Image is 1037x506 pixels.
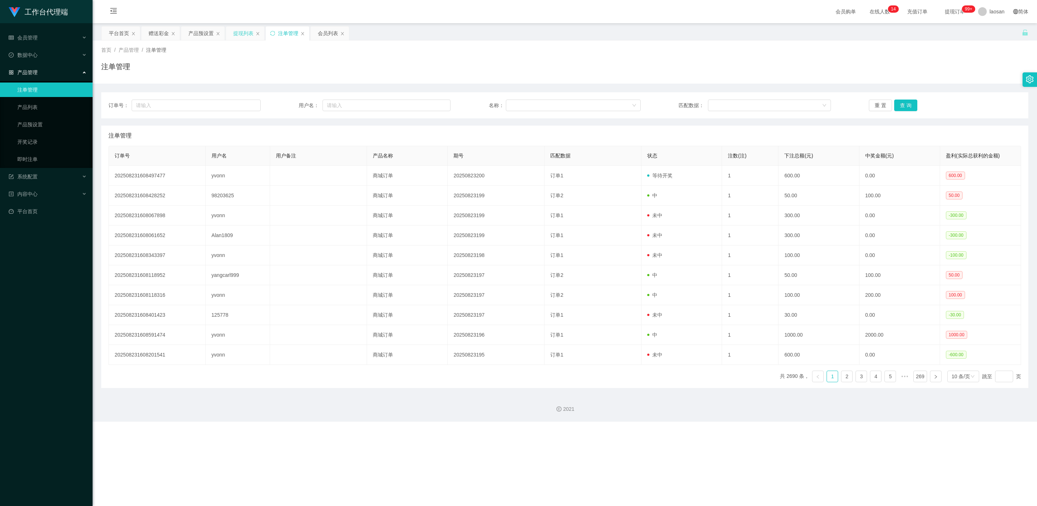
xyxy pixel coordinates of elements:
[550,153,571,159] span: 匹配数据
[946,153,1000,159] span: 盈利(实际总获利的金额)
[982,371,1021,382] div: 跳至 页
[278,26,298,40] div: 注单管理
[946,191,963,199] span: 50.00
[216,31,220,36] i: 图标: close
[859,345,940,365] td: 0.00
[489,102,506,109] span: 名称：
[448,225,545,245] td: 20250823199
[206,345,270,365] td: yvonn
[550,332,563,338] span: 订单1
[855,371,867,382] li: 3
[323,100,451,111] input: 请输入
[9,7,20,17] img: logo.9652507e.png
[728,153,746,159] span: 注数(注)
[827,371,838,382] a: 1
[647,272,657,278] span: 中
[647,332,657,338] span: 中
[206,186,270,206] td: 98203625
[109,345,206,365] td: 202508231608201541
[9,204,87,219] a: 图标: dashboard平台首页
[859,305,940,325] td: 0.00
[367,285,448,305] td: 商城订单
[109,265,206,285] td: 202508231608118952
[778,345,859,365] td: 600.00
[109,225,206,245] td: 202508231608061652
[9,52,14,58] i: 图标: check-circle-o
[894,100,917,111] button: 查 询
[17,135,87,149] a: 开奖记录
[17,117,87,132] a: 产品预设置
[448,305,545,325] td: 20250823197
[17,83,87,97] a: 注单管理
[101,47,111,53] span: 首页
[934,375,938,379] i: 图标: right
[722,305,778,325] td: 1
[816,375,820,379] i: 图标: left
[101,0,126,24] i: 图标: menu-fold
[256,31,260,36] i: 图标: close
[550,292,563,298] span: 订单2
[722,285,778,305] td: 1
[946,351,966,359] span: -600.00
[946,172,965,180] span: 600.00
[367,325,448,345] td: 商城订单
[131,31,136,36] i: 图标: close
[841,371,853,382] li: 2
[109,285,206,305] td: 202508231608118316
[556,406,562,412] i: 图标: copyright
[952,371,970,382] div: 10 条/页
[822,103,827,108] i: 图标: down
[448,325,545,345] td: 20250823196
[647,212,662,218] span: 未中
[109,166,206,186] td: 202508231608497477
[9,9,68,14] a: 工作台代理端
[25,0,68,24] h1: 工作台代理端
[891,5,893,13] p: 1
[647,252,662,258] span: 未中
[367,206,448,225] td: 商城订单
[206,285,270,305] td: yvonn
[913,371,927,382] li: 269
[904,9,931,14] span: 充值订单
[98,405,1031,413] div: 2021
[946,291,965,299] span: 100.00
[859,166,940,186] td: 0.00
[869,100,892,111] button: 重 置
[1013,9,1018,14] i: 图标: global
[962,5,975,13] sup: 943
[9,52,38,58] span: 数据中心
[448,186,545,206] td: 20250823199
[206,325,270,345] td: yvonn
[946,271,963,279] span: 50.00
[647,173,673,178] span: 等待开奖
[870,371,881,382] a: 4
[206,225,270,245] td: Alan1809
[109,206,206,225] td: 202508231608067898
[550,352,563,358] span: 订单1
[679,102,708,109] span: 匹配数据：
[647,292,657,298] span: 中
[970,374,975,379] i: 图标: down
[188,26,214,40] div: 产品预设置
[899,371,910,382] span: •••
[778,186,859,206] td: 50.00
[206,305,270,325] td: 125778
[784,153,813,159] span: 下注总额(元)
[778,265,859,285] td: 50.00
[550,312,563,318] span: 订单1
[109,325,206,345] td: 202508231608591474
[780,371,809,382] li: 共 2690 条，
[448,285,545,305] td: 20250823197
[108,102,132,109] span: 订单号：
[448,166,545,186] td: 20250823200
[778,206,859,225] td: 300.00
[632,103,636,108] i: 图标: down
[859,225,940,245] td: 0.00
[109,26,129,40] div: 平台首页
[722,345,778,365] td: 1
[119,47,139,53] span: 产品管理
[778,285,859,305] td: 100.00
[550,212,563,218] span: 订单1
[647,312,662,318] span: 未中
[9,35,38,41] span: 会员管理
